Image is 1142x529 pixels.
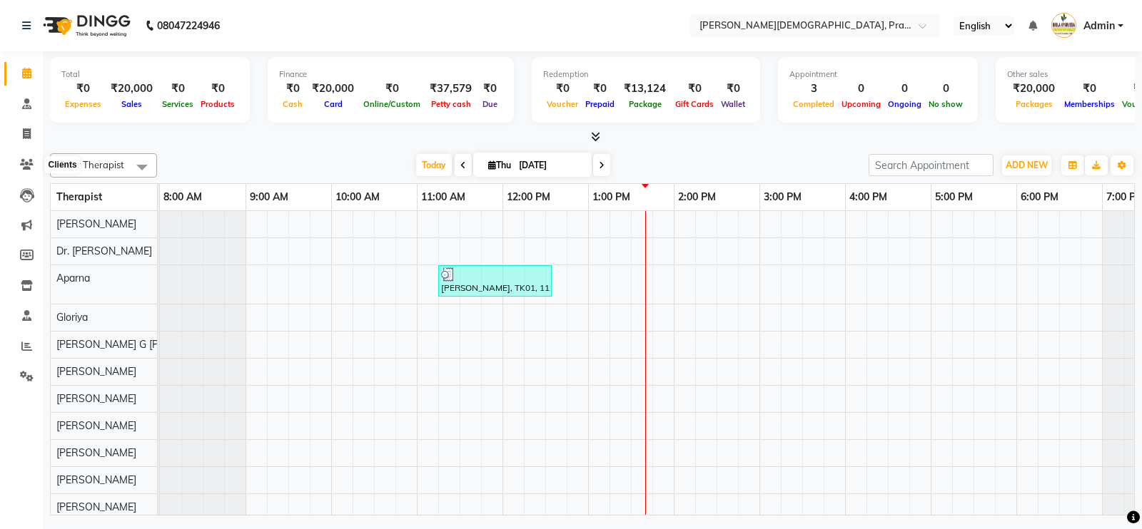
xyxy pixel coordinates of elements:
a: 11:00 AM [418,187,469,207]
div: ₹0 [672,81,717,97]
span: [PERSON_NAME] [56,217,136,230]
div: ₹0 [61,81,105,97]
span: Petty cash [428,99,475,109]
span: [PERSON_NAME] [56,473,136,486]
div: [PERSON_NAME], TK01, 11:15 AM-12:35 PM, [GEOGRAPHIC_DATA] (weekday) 45 min,Follow-up Consultation... [440,267,550,294]
input: Search Appointment [869,154,994,176]
span: Gloriya [56,311,88,324]
a: 1:00 PM [589,187,634,207]
span: Dr. [PERSON_NAME] [56,245,152,257]
div: ₹0 [477,81,502,97]
span: Sales [118,99,146,109]
a: 4:00 PM [846,187,891,207]
a: 9:00 AM [246,187,292,207]
div: ₹0 [582,81,618,97]
a: 8:00 AM [160,187,206,207]
a: 12:00 PM [503,187,554,207]
span: Products [197,99,238,109]
div: ₹0 [1061,81,1118,97]
span: Services [158,99,197,109]
div: ₹0 [279,81,306,97]
span: [PERSON_NAME] [56,365,136,378]
span: No show [925,99,966,109]
span: [PERSON_NAME] [56,446,136,459]
div: ₹20,000 [306,81,360,97]
div: Finance [279,68,502,81]
span: Online/Custom [360,99,424,109]
span: Thu [485,160,515,170]
div: 0 [925,81,966,97]
div: ₹0 [197,81,238,97]
div: ₹0 [158,81,197,97]
a: 5:00 PM [931,187,976,207]
span: [PERSON_NAME] [56,500,136,513]
span: Admin [1083,19,1115,34]
input: 2025-09-04 [515,155,586,176]
span: Package [625,99,665,109]
span: Voucher [543,99,582,109]
div: ₹37,579 [424,81,477,97]
a: 3:00 PM [760,187,805,207]
div: ₹0 [360,81,424,97]
span: Upcoming [838,99,884,109]
a: 2:00 PM [674,187,719,207]
span: Expenses [61,99,105,109]
span: Gift Cards [672,99,717,109]
span: Ongoing [884,99,925,109]
div: ₹0 [543,81,582,97]
div: ₹13,124 [618,81,672,97]
img: logo [36,6,134,46]
div: Clients [45,157,81,174]
div: 3 [789,81,838,97]
button: ADD NEW [1002,155,1051,175]
img: Admin [1051,13,1076,38]
span: Filter Therapist [59,159,124,170]
div: ₹20,000 [105,81,158,97]
div: ₹20,000 [1007,81,1061,97]
span: Card [320,99,346,109]
span: Aparna [56,272,90,284]
a: 10:00 AM [332,187,383,207]
div: Total [61,68,238,81]
div: Redemption [543,68,749,81]
span: Packages [1012,99,1056,109]
span: Prepaid [582,99,618,109]
span: Today [416,154,452,176]
span: ADD NEW [1006,160,1048,170]
a: 6:00 PM [1017,187,1062,207]
div: Appointment [789,68,966,81]
span: [PERSON_NAME] G [PERSON_NAME] [56,338,229,351]
span: [PERSON_NAME] [56,392,136,405]
span: Due [479,99,501,109]
span: Cash [279,99,306,109]
div: 0 [838,81,884,97]
span: Memberships [1061,99,1118,109]
span: [PERSON_NAME] [56,419,136,432]
div: 0 [884,81,925,97]
div: ₹0 [717,81,749,97]
span: Completed [789,99,838,109]
span: Wallet [717,99,749,109]
b: 08047224946 [157,6,220,46]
